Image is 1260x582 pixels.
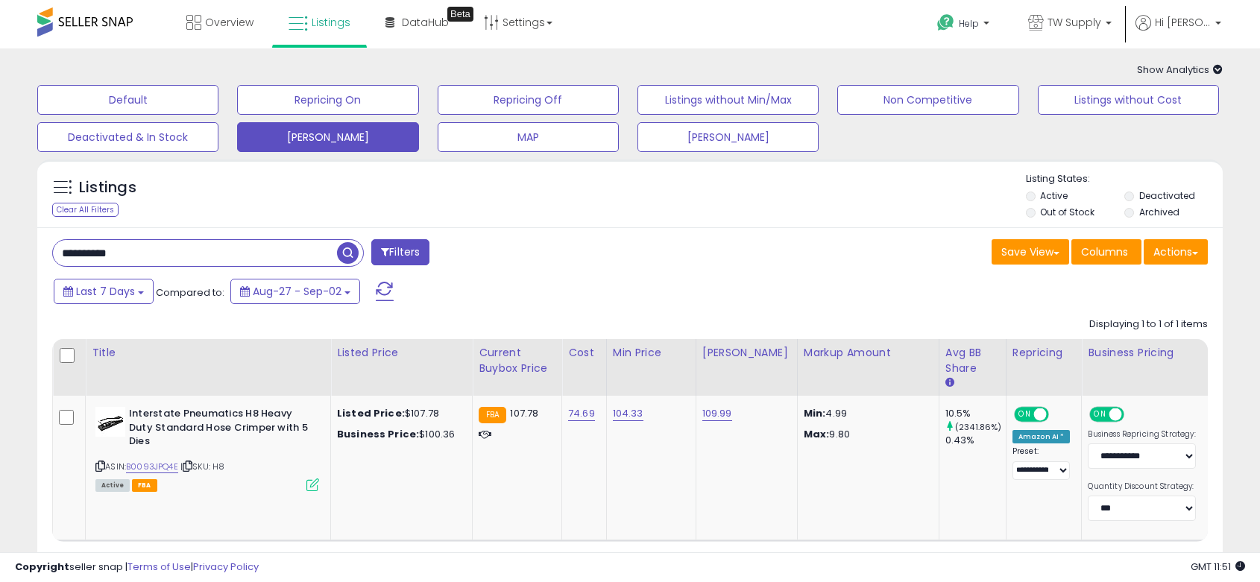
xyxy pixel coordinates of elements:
a: 74.69 [568,406,595,421]
span: Hi [PERSON_NAME] [1155,15,1211,30]
span: ON [1015,408,1034,421]
label: Business Repricing Strategy: [1088,429,1196,440]
div: Preset: [1012,446,1071,480]
div: Repricing [1012,345,1076,361]
strong: Max: [804,427,830,441]
span: Aug-27 - Sep-02 [253,284,341,299]
a: Help [925,2,1004,48]
a: Privacy Policy [193,560,259,574]
b: Interstate Pneumatics H8 Heavy Duty Standard Hose Crimper with 5 Dies [129,407,310,452]
p: Listing States: [1026,172,1223,186]
button: Actions [1144,239,1208,265]
div: $100.36 [337,428,461,441]
h5: Listings [79,177,136,198]
div: $107.78 [337,407,461,420]
div: Displaying 1 to 1 of 1 items [1089,317,1208,332]
a: Terms of Use [127,560,191,574]
span: OFF [1122,408,1146,421]
button: Listings without Min/Max [637,85,819,115]
button: Aug-27 - Sep-02 [230,279,360,304]
span: All listings currently available for purchase on Amazon [95,479,130,492]
span: Overview [205,15,253,30]
div: Tooltip anchor [447,7,473,22]
a: 109.99 [702,406,732,421]
label: Archived [1139,206,1179,218]
small: FBA [479,407,506,423]
b: Listed Price: [337,406,405,420]
small: (2341.86%) [955,421,1002,433]
button: Non Competitive [837,85,1018,115]
button: [PERSON_NAME] [237,122,418,152]
label: Deactivated [1139,189,1195,202]
b: Business Price: [337,427,419,441]
div: seller snap | | [15,560,259,575]
div: Min Price [613,345,690,361]
span: Listings [312,15,350,30]
div: Amazon AI * [1012,430,1071,443]
div: Title [92,345,324,361]
strong: Copyright [15,560,69,574]
span: ON [1092,408,1110,421]
p: 4.99 [804,407,927,420]
span: | SKU: H8 [180,461,225,472]
div: 0.43% [945,434,1006,447]
a: Hi [PERSON_NAME] [1135,15,1221,48]
button: Repricing On [237,85,418,115]
div: Listed Price [337,345,466,361]
button: [PERSON_NAME] [637,122,819,152]
label: Quantity Discount Strategy: [1088,481,1196,492]
div: Clear All Filters [52,203,119,217]
div: Business Pricing [1088,345,1239,361]
div: Avg BB Share [945,345,1000,376]
span: FBA [132,479,157,492]
button: Default [37,85,218,115]
button: Repricing Off [438,85,619,115]
span: Help [959,17,979,30]
span: Compared to: [156,285,224,300]
span: DataHub [402,15,449,30]
button: MAP [438,122,619,152]
div: Cost [568,345,600,361]
button: Deactivated & In Stock [37,122,218,152]
button: Listings without Cost [1038,85,1219,115]
label: Active [1040,189,1068,202]
span: OFF [1047,408,1071,421]
i: Get Help [936,13,955,32]
small: Avg BB Share. [945,376,954,390]
span: Columns [1081,244,1128,259]
span: TW Supply [1048,15,1101,30]
button: Save View [992,239,1069,265]
a: 104.33 [613,406,643,421]
span: 2025-09-10 11:51 GMT [1191,560,1245,574]
span: 107.78 [510,406,538,420]
div: ASIN: [95,407,319,490]
label: Out of Stock [1040,206,1094,218]
strong: Min: [804,406,826,420]
button: Columns [1071,239,1141,265]
img: 31tcPYxkWtL._SL40_.jpg [95,407,125,437]
div: 10.5% [945,407,1006,420]
a: B0093JPQ4E [126,461,178,473]
div: Current Buybox Price [479,345,555,376]
p: 9.80 [804,428,927,441]
div: Markup Amount [804,345,933,361]
button: Last 7 Days [54,279,154,304]
button: Filters [371,239,429,265]
div: [PERSON_NAME] [702,345,791,361]
span: Show Analytics [1137,63,1223,77]
span: Last 7 Days [76,284,135,299]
